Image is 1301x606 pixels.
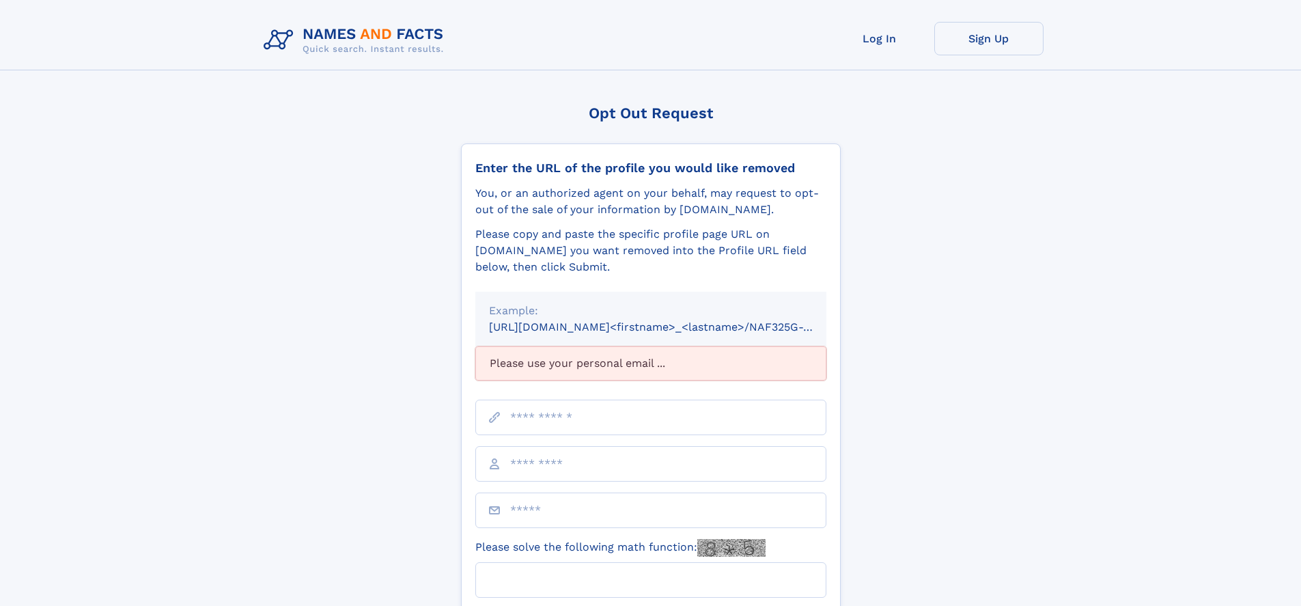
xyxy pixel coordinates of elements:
div: Please use your personal email ... [475,346,826,381]
small: [URL][DOMAIN_NAME]<firstname>_<lastname>/NAF325G-xxxxxxxx [489,320,852,333]
a: Sign Up [934,22,1044,55]
img: Logo Names and Facts [258,22,455,59]
div: Please copy and paste the specific profile page URL on [DOMAIN_NAME] you want removed into the Pr... [475,226,826,275]
div: Example: [489,303,813,319]
div: Enter the URL of the profile you would like removed [475,161,826,176]
div: Opt Out Request [461,105,841,122]
a: Log In [825,22,934,55]
label: Please solve the following math function: [475,539,766,557]
div: You, or an authorized agent on your behalf, may request to opt-out of the sale of your informatio... [475,185,826,218]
